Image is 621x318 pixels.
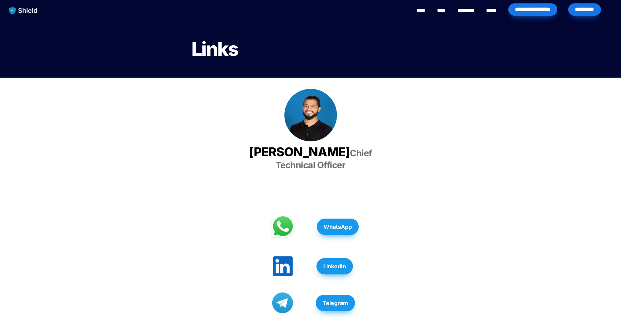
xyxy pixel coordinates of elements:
button: Telegram [316,295,355,311]
strong: LinkedIn [323,263,346,270]
strong: Telegram [323,300,348,306]
strong: WhatsApp [324,223,352,230]
img: website logo [6,3,41,18]
span: Links [191,37,238,61]
span: [PERSON_NAME] [249,144,350,159]
span: Chief Technical Officer [276,148,374,170]
a: LinkedIn [316,255,353,278]
a: Telegram [316,291,355,315]
button: WhatsApp [317,219,359,235]
a: WhatsApp [317,215,359,238]
button: LinkedIn [316,258,353,274]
